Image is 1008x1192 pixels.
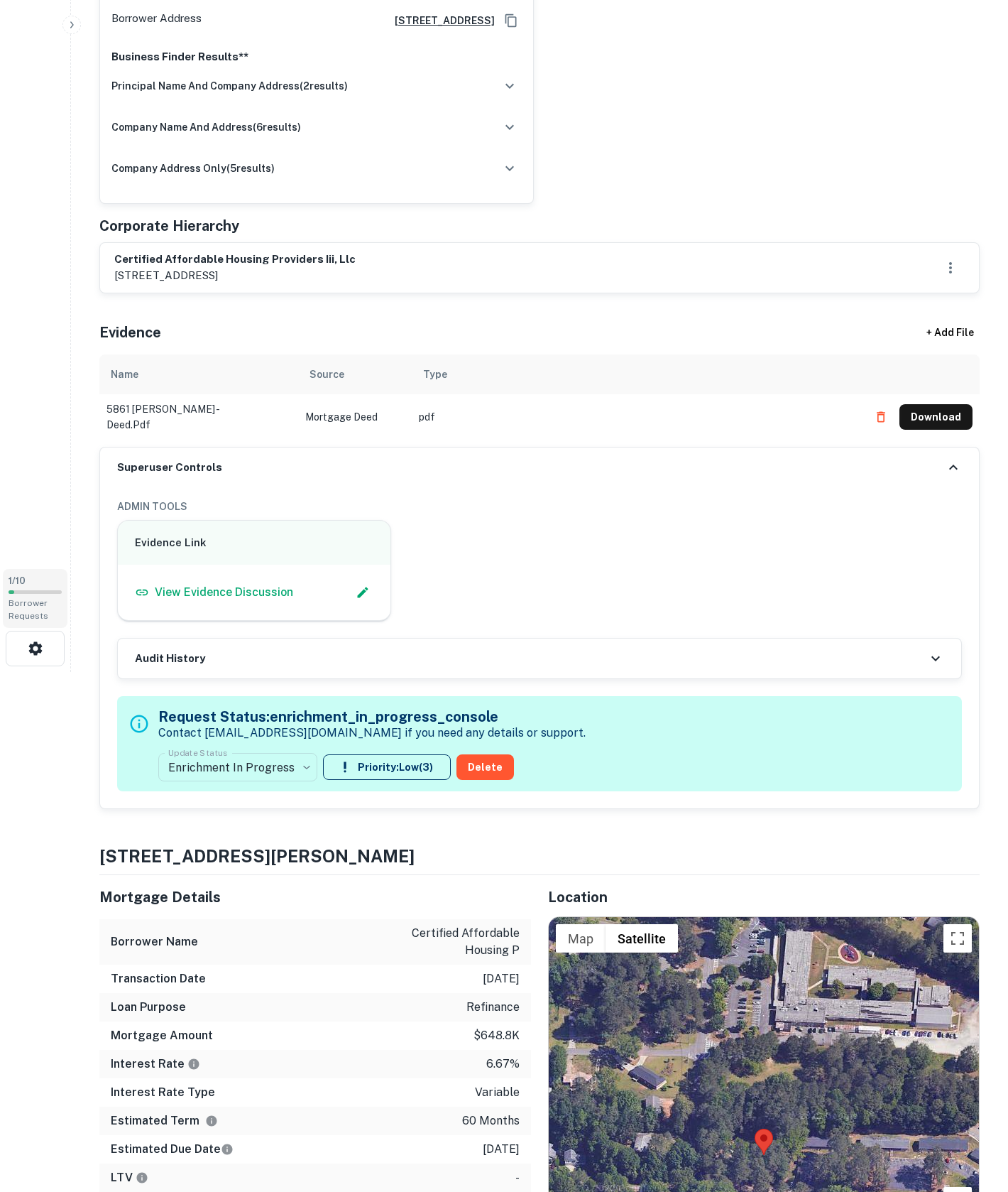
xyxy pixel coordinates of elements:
[135,584,293,601] a: View Evidence Discussion
[9,575,26,586] span: 1 / 10
[423,366,447,383] div: Type
[158,747,317,787] div: Enrichment In Progress
[135,535,373,551] h6: Evidence Link
[135,651,205,667] h6: Audit History
[352,582,373,603] button: Edit Slack Link
[900,320,999,346] div: + Add File
[456,754,514,780] button: Delete
[114,267,356,284] p: [STREET_ADDRESS]
[158,706,586,727] h5: Request Status: enrichment_in_progress_console
[298,394,412,440] td: Mortgage Deed
[943,924,972,953] button: Toggle fullscreen view
[155,584,293,601] p: View Evidence Discussion
[99,215,239,237] h5: Corporate Hierarchy
[99,322,161,343] h5: Evidence
[548,887,980,908] h5: Location
[111,1169,148,1186] h6: LTV
[111,366,138,383] div: Name
[383,13,495,28] a: [STREET_ADDRESS]
[298,354,412,394] th: Source
[114,251,356,268] h6: certified affordable housing providers iii, llc
[99,354,980,447] div: scrollable content
[117,499,962,514] h6: ADMIN TOOLS
[99,354,298,394] th: Name
[111,970,206,987] h6: Transaction Date
[111,999,186,1016] h6: Loan Purpose
[111,1027,213,1044] h6: Mortgage Amount
[483,1141,520,1158] p: [DATE]
[556,924,606,953] button: Show street map
[475,1084,520,1101] p: variable
[99,843,980,869] h4: [STREET_ADDRESS][PERSON_NAME]
[168,747,227,759] label: Update Status
[111,1141,234,1158] h6: Estimated Due Date
[111,119,301,135] h6: company name and address ( 6 results)
[111,48,522,65] p: Business Finder Results**
[466,999,520,1016] p: refinance
[136,1171,148,1184] svg: LTVs displayed on the website are for informational purposes only and may be reported incorrectly...
[937,1078,1008,1147] iframe: Chat Widget
[205,1115,218,1127] svg: Term is based on a standard schedule for this type of loan.
[221,1143,234,1156] svg: Estimate is based on a standard schedule for this type of loan.
[309,366,344,383] div: Source
[187,1058,200,1071] svg: The interest rates displayed on the website are for informational purposes only and may be report...
[111,933,198,950] h6: Borrower Name
[412,394,861,440] td: pdf
[111,1056,200,1073] h6: Interest Rate
[483,970,520,987] p: [DATE]
[473,1027,520,1044] p: $648.8k
[899,404,973,430] button: Download
[111,1084,215,1101] h6: Interest Rate Type
[412,354,861,394] th: Type
[462,1112,520,1129] p: 60 months
[111,10,202,31] p: Borrower Address
[9,598,48,621] span: Borrower Requests
[158,725,586,742] p: Contact [EMAIL_ADDRESS][DOMAIN_NAME] if you need any details or support.
[606,924,678,953] button: Show satellite imagery
[323,754,451,780] button: Priority:Low(3)
[500,10,522,31] button: Copy Address
[392,925,520,959] p: certified affordable housing p
[111,78,348,94] h6: principal name and company address ( 2 results)
[111,1112,218,1129] h6: Estimated Term
[486,1056,520,1073] p: 6.67%
[515,1169,520,1186] p: -
[117,460,222,476] h6: Superuser Controls
[868,406,894,428] button: Delete file
[111,161,275,176] h6: company address only ( 5 results)
[99,394,298,440] td: 5861 [PERSON_NAME] - deed.pdf
[99,887,531,908] h5: Mortgage Details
